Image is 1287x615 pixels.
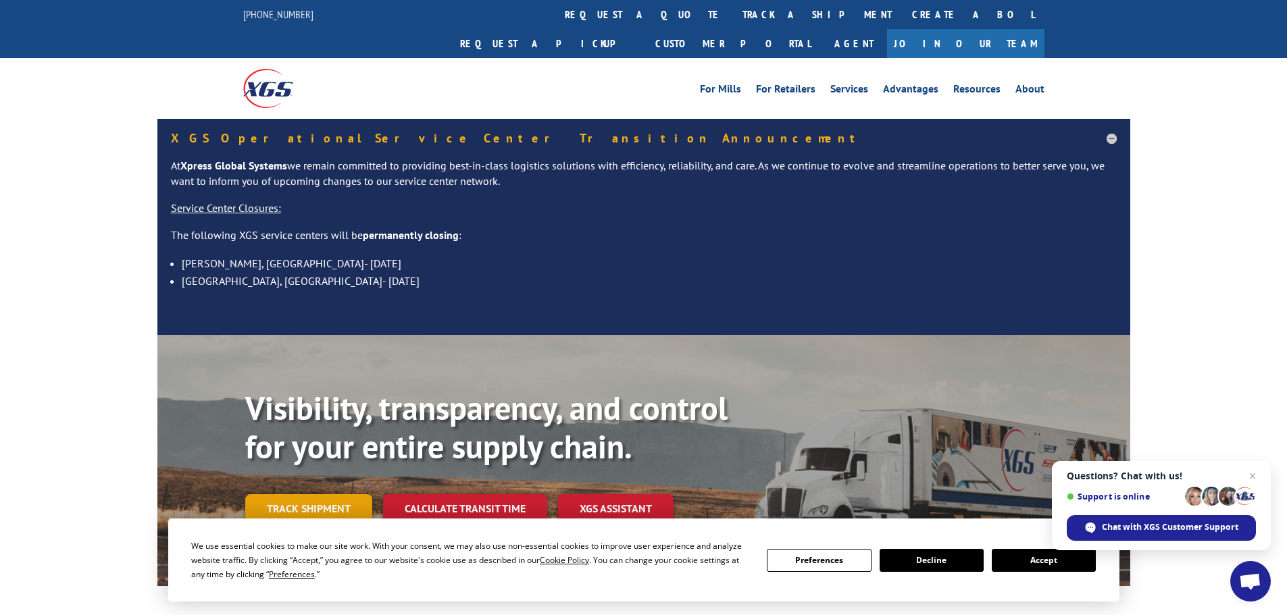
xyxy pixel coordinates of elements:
button: Preferences [767,549,871,572]
p: The following XGS service centers will be : [171,228,1117,255]
span: Preferences [269,568,315,580]
p: At we remain committed to providing best-in-class logistics solutions with efficiency, reliabilit... [171,158,1117,201]
h5: XGS Operational Service Center Transition Announcement [171,132,1117,144]
a: Agent [821,29,887,58]
div: We use essential cookies to make our site work. With your consent, we may also use non-essential ... [191,539,751,581]
u: Service Center Closures: [171,201,281,215]
a: Resources [953,84,1001,99]
a: About [1015,84,1044,99]
strong: permanently closing [363,228,459,242]
a: Calculate transit time [383,494,547,523]
a: Open chat [1230,561,1271,601]
a: For Mills [700,84,741,99]
span: Cookie Policy [540,554,589,566]
a: Services [830,84,868,99]
a: Track shipment [245,494,372,523]
a: Customer Portal [645,29,821,58]
button: Accept [992,549,1096,572]
strong: Xpress Global Systems [180,159,287,172]
a: Advantages [883,84,938,99]
div: Cookie Consent Prompt [168,518,1119,601]
a: Join Our Team [887,29,1044,58]
b: Visibility, transparency, and control for your entire supply chain. [245,387,728,468]
li: [PERSON_NAME], [GEOGRAPHIC_DATA]- [DATE] [182,255,1117,272]
span: Chat with XGS Customer Support [1067,515,1256,541]
a: XGS ASSISTANT [558,494,674,523]
span: Questions? Chat with us! [1067,471,1256,481]
a: [PHONE_NUMBER] [243,7,313,21]
a: Request a pickup [450,29,645,58]
button: Decline [880,549,984,572]
span: Chat with XGS Customer Support [1102,521,1238,533]
span: Support is online [1067,491,1180,502]
a: For Retailers [756,84,815,99]
li: [GEOGRAPHIC_DATA], [GEOGRAPHIC_DATA]- [DATE] [182,272,1117,290]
